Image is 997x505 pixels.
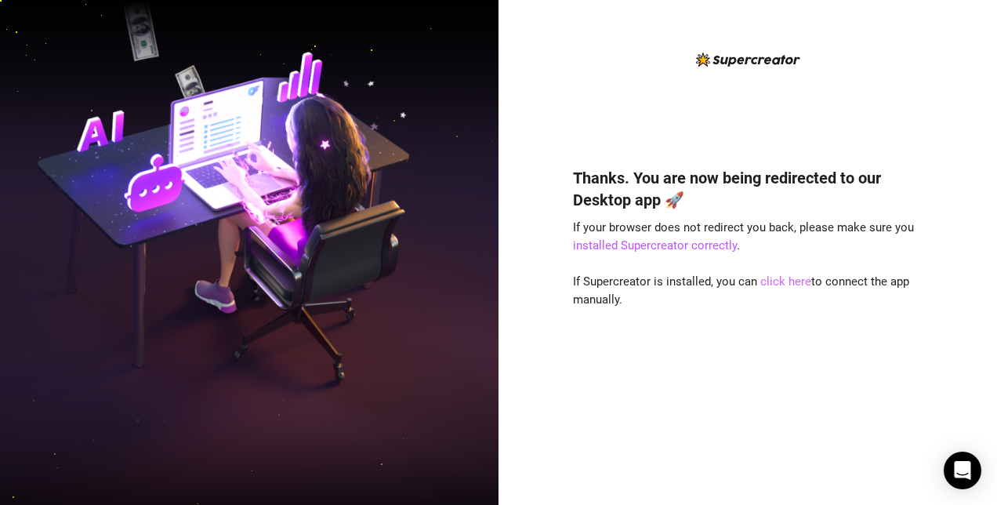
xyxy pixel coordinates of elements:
[944,452,981,489] div: Open Intercom Messenger
[696,53,800,67] img: logo-BBDzfeDw.svg
[573,167,923,211] h4: Thanks. You are now being redirected to our Desktop app 🚀
[573,274,909,307] span: If Supercreator is installed, you can to connect the app manually.
[573,220,914,253] span: If your browser does not redirect you back, please make sure you .
[573,238,737,252] a: installed Supercreator correctly
[760,274,811,289] a: click here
